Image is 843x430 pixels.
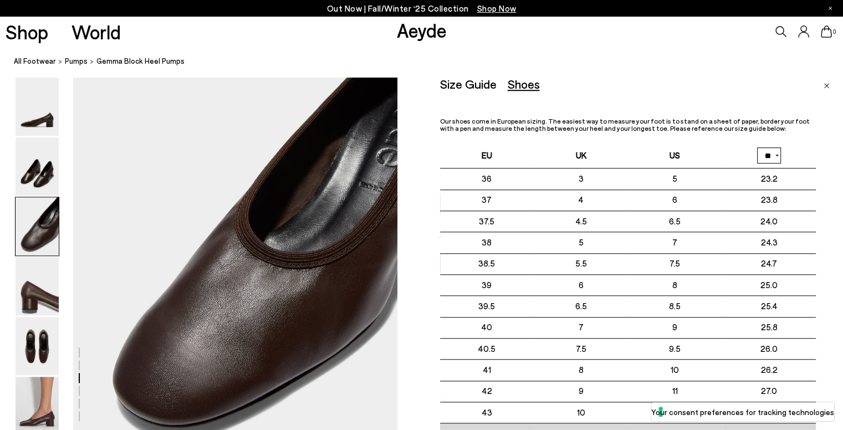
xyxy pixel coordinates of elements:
[722,190,816,211] td: 23.8
[722,381,816,402] td: 27.0
[440,253,534,274] td: 38.5
[327,2,517,16] p: Out Now | Fall/Winter ‘25 Collection
[16,257,59,315] img: Gemma Block Heel Pumps - Image 4
[440,77,497,91] div: Size Guide
[440,190,534,211] td: 37
[440,232,534,253] td: 38
[628,253,722,274] td: 7.5
[651,406,834,418] label: Your consent preferences for tracking technologies
[534,360,628,381] td: 8
[440,168,534,190] td: 36
[534,317,628,338] td: 7
[534,211,628,232] td: 4.5
[65,55,88,67] a: pumps
[16,137,59,196] img: Gemma Block Heel Pumps - Image 2
[722,232,816,253] td: 24.3
[534,296,628,317] td: 6.5
[534,253,628,274] td: 5.5
[508,77,540,91] div: Shoes
[628,143,722,168] th: US
[440,296,534,317] td: 39.5
[65,57,88,65] span: pumps
[96,55,185,67] span: Gemma Block Heel Pumps
[628,168,722,190] td: 5
[628,381,722,402] td: 11
[71,22,121,42] a: World
[628,211,722,232] td: 6.5
[440,402,534,423] td: 43
[440,381,534,402] td: 42
[440,360,534,381] td: 41
[628,296,722,317] td: 8.5
[16,317,59,375] img: Gemma Block Heel Pumps - Image 5
[534,190,628,211] td: 4
[722,317,816,338] td: 25.8
[628,274,722,295] td: 8
[14,55,56,67] a: All Footwear
[6,22,48,42] a: Shop
[16,197,59,255] img: Gemma Block Heel Pumps - Image 3
[628,402,722,423] td: 11.5
[651,402,834,421] button: Your consent preferences for tracking technologies
[477,3,517,13] span: Navigate to /collections/new-in
[440,338,534,359] td: 40.5
[628,190,722,211] td: 6
[534,402,628,423] td: 10
[628,317,722,338] td: 9
[14,47,843,77] nav: breadcrumb
[722,168,816,190] td: 23.2
[397,18,447,42] a: Aeyde
[722,338,816,359] td: 26.0
[440,317,534,338] td: 40
[628,232,722,253] td: 7
[534,274,628,295] td: 6
[824,77,830,90] a: Close
[722,360,816,381] td: 26.2
[534,143,628,168] th: UK
[722,211,816,232] td: 24.0
[16,78,59,136] img: Gemma Block Heel Pumps - Image 1
[534,381,628,402] td: 9
[832,29,837,35] span: 0
[722,274,816,295] td: 25.0
[821,25,832,38] a: 0
[722,253,816,274] td: 24.7
[440,143,534,168] th: EU
[534,338,628,359] td: 7.5
[440,117,816,132] p: Our shoes come in European sizing. The easiest way to measure your foot is to stand on a sheet of...
[628,360,722,381] td: 10
[440,274,534,295] td: 39
[534,232,628,253] td: 5
[440,211,534,232] td: 37.5
[628,338,722,359] td: 9.5
[722,296,816,317] td: 25.4
[534,168,628,190] td: 3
